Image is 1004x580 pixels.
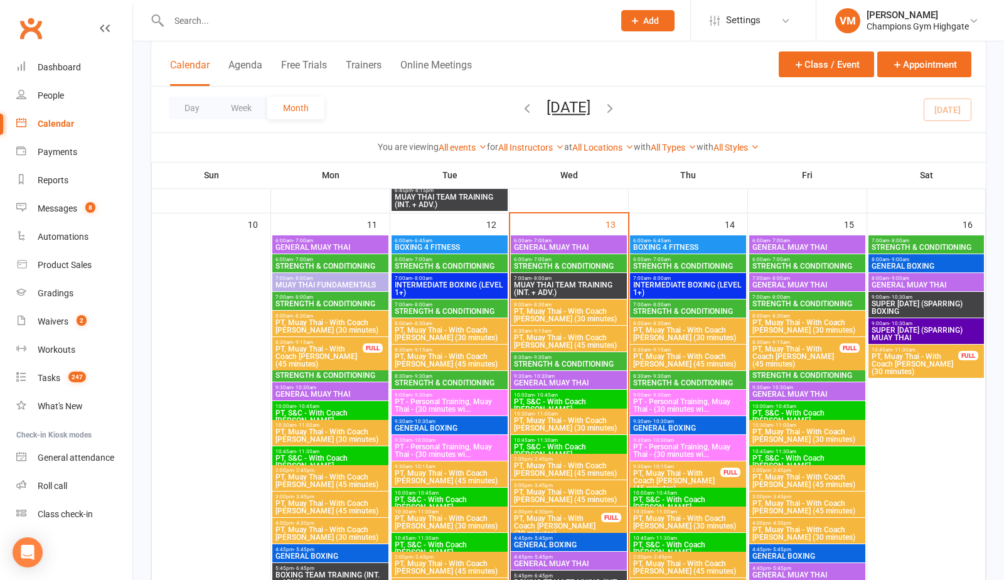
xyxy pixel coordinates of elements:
[275,468,386,473] span: 2:00pm
[16,500,132,529] a: Class kiosk mode
[487,142,498,152] strong: for
[293,238,313,244] span: - 7:00am
[752,294,863,300] span: 7:00am
[889,294,912,300] span: - 10:30am
[720,468,740,477] div: FULL
[532,509,553,515] span: - 4:30pm
[394,238,505,244] span: 6:00am
[770,313,790,319] span: - 8:30am
[633,308,744,315] span: STRENGTH & CONDITIONING
[633,464,721,470] span: 9:30am
[633,244,744,251] span: BOXING 4 FITNESS
[38,316,68,326] div: Waivers
[16,53,132,82] a: Dashboard
[651,464,674,470] span: - 10:15am
[275,262,386,270] span: STRENGTH & CONDITIONING
[293,313,313,319] span: - 8:30am
[572,142,634,153] a: All Locations
[68,372,86,382] span: 247
[394,353,505,368] span: PT, Muay Thai - With Coach [PERSON_NAME] (45 minutes)
[651,238,671,244] span: - 6:45am
[165,12,605,30] input: Search...
[498,142,564,153] a: All Instructors
[394,193,505,208] span: MUAY THAI TEAM TRAINING (INT. + ADV.)
[752,300,863,308] span: STRENGTH & CONDITIONING
[752,468,863,473] span: 2:00pm
[296,404,319,409] span: - 10:45am
[651,392,671,398] span: - 9:30am
[38,373,60,383] div: Tasks
[16,336,132,364] a: Workouts
[275,294,386,300] span: 7:00am
[394,496,505,511] span: PT, S&C - With Coach [PERSON_NAME]
[275,300,386,308] span: STRENGTH & CONDITIONING
[16,392,132,421] a: What's New
[275,372,386,379] span: STRENGTH & CONDITIONING
[275,422,386,428] span: 10:30am
[152,162,271,188] th: Sun
[513,328,624,334] span: 8:30am
[629,162,748,188] th: Thu
[394,321,505,326] span: 8:00am
[771,468,791,473] span: - 2:45pm
[294,520,314,526] span: - 4:30pm
[532,456,553,462] span: - 2:45pm
[651,438,674,443] span: - 10:00am
[513,379,624,387] span: GENERAL MUAY THAI
[394,308,505,315] span: STRENGTH & CONDITIONING
[439,142,487,153] a: All events
[38,147,77,157] div: Payments
[281,59,327,86] button: Free Trials
[271,162,390,188] th: Mon
[770,276,790,281] span: - 8:00am
[633,379,744,387] span: STRENGTH & CONDITIONING
[752,422,863,428] span: 10:30am
[275,345,363,368] span: PT, Muay Thai - With Coach [PERSON_NAME] (45 minutes)
[651,373,671,379] span: - 9:30am
[633,438,744,443] span: 9:30am
[752,500,863,515] span: PT, Muay Thai - With Coach [PERSON_NAME] (45 minutes)
[275,313,386,319] span: 8:00am
[513,302,624,308] span: 8:00am
[275,473,386,488] span: PT, Muay Thai - With Coach [PERSON_NAME] (45 minutes)
[394,326,505,341] span: PT, Muay Thai - With Coach [PERSON_NAME] (30 minutes)
[38,90,64,100] div: People
[513,398,624,413] span: PT, S&C - With Coach [PERSON_NAME]
[535,411,558,417] span: - 11:00am
[412,464,435,470] span: - 10:15am
[752,262,863,270] span: STRENGTH & CONDITIONING
[633,443,744,458] span: PT - Personal Training, Muay Thai - (30 minutes wi...
[275,500,386,515] span: PT, Muay Thai - With Coach [PERSON_NAME] (45 minutes)
[513,334,624,349] span: PT, Muay Thai - With Coach [PERSON_NAME] (45 minutes)
[77,315,87,326] span: 2
[958,351,978,360] div: FULL
[16,308,132,336] a: Waivers 2
[38,288,73,298] div: Gradings
[513,509,602,515] span: 4:00pm
[412,276,432,281] span: - 8:00am
[412,238,432,244] span: - 6:45am
[752,372,863,379] span: STRENGTH & CONDITIONING
[621,10,675,31] button: Add
[871,347,959,353] span: 10:45am
[394,379,505,387] span: STRENGTH & CONDITIONING
[889,238,909,244] span: - 8:00am
[651,419,674,424] span: - 10:30am
[633,238,744,244] span: 6:00am
[16,166,132,195] a: Reports
[38,481,67,491] div: Roll call
[412,438,435,443] span: - 10:00am
[413,188,434,193] span: - 8:15pm
[293,276,313,281] span: - 8:00am
[275,390,386,398] span: GENERAL MUAY THAI
[275,449,386,454] span: 10:45am
[412,347,432,353] span: - 9:15am
[513,262,624,270] span: STRENGTH & CONDITIONING
[752,244,863,251] span: GENERAL MUAY THAI
[773,422,796,428] span: - 11:00am
[275,494,386,500] span: 3:00pm
[275,385,386,390] span: 9:30am
[531,355,552,360] span: - 9:30am
[633,373,744,379] span: 8:30am
[513,276,624,281] span: 7:00am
